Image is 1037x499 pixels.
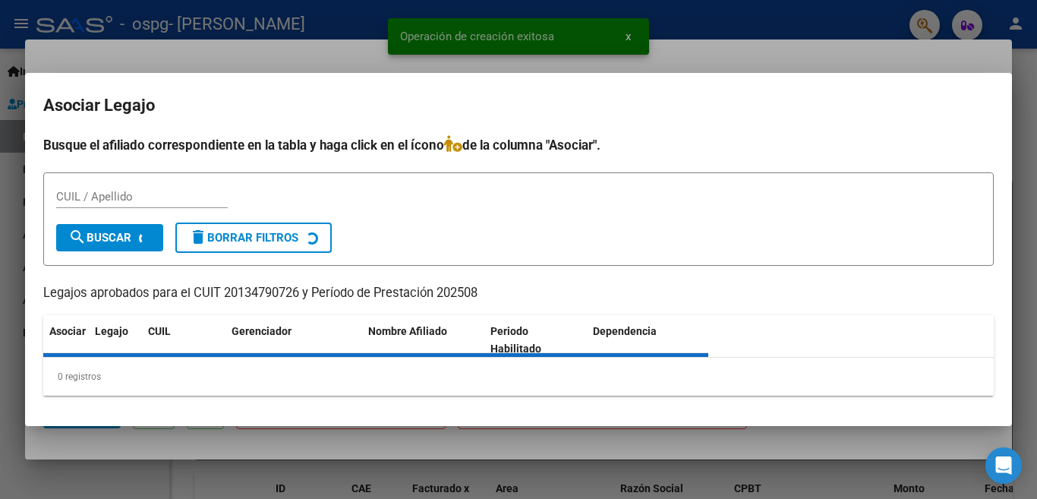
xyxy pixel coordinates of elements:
p: Legajos aprobados para el CUIT 20134790726 y Período de Prestación 202508 [43,284,994,303]
span: Buscar [68,231,131,245]
datatable-header-cell: Legajo [89,315,142,365]
div: Open Intercom Messenger [985,447,1022,484]
span: CUIL [148,325,171,337]
datatable-header-cell: Dependencia [587,315,709,365]
h2: Asociar Legajo [43,91,994,120]
mat-icon: delete [189,228,207,246]
span: Asociar [49,325,86,337]
button: Borrar Filtros [175,223,332,253]
datatable-header-cell: Nombre Afiliado [362,315,484,365]
datatable-header-cell: Periodo Habilitado [484,315,587,365]
button: Buscar [56,224,163,251]
span: Gerenciador [232,325,292,337]
span: Borrar Filtros [189,231,298,245]
datatable-header-cell: Asociar [43,315,89,365]
datatable-header-cell: Gerenciador [225,315,362,365]
datatable-header-cell: CUIL [142,315,225,365]
span: Legajo [95,325,128,337]
mat-icon: search [68,228,87,246]
div: 0 registros [43,358,994,396]
h4: Busque el afiliado correspondiente en la tabla y haga click en el ícono de la columna "Asociar". [43,135,994,155]
span: Periodo Habilitado [490,325,541,355]
span: Nombre Afiliado [368,325,447,337]
span: Dependencia [593,325,657,337]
